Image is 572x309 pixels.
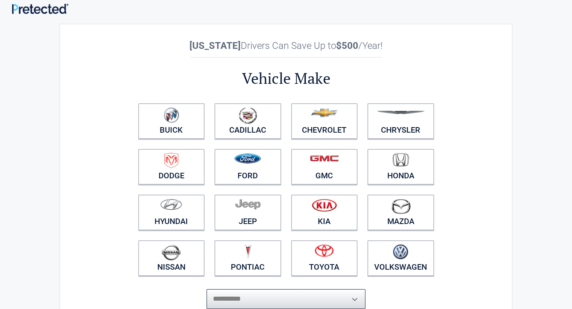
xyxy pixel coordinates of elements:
[310,155,339,162] img: gmc
[367,240,434,276] a: Volkswagen
[133,68,439,89] h2: Vehicle Make
[312,199,337,212] img: kia
[367,103,434,139] a: Chrysler
[336,40,358,51] b: $500
[291,195,358,230] a: Kia
[393,244,408,260] img: volkswagen
[315,244,334,257] img: toyota
[138,240,205,276] a: Nissan
[291,103,358,139] a: Chevrolet
[214,195,281,230] a: Jeep
[164,153,178,168] img: dodge
[160,199,182,210] img: hyundai
[239,107,257,124] img: cadillac
[214,240,281,276] a: Pontiac
[12,4,68,14] img: Main Logo
[164,107,179,123] img: buick
[367,149,434,185] a: Honda
[214,149,281,185] a: Ford
[138,195,205,230] a: Hyundai
[367,195,434,230] a: Mazda
[234,153,261,164] img: ford
[133,40,439,51] h2: Drivers Can Save Up to /Year
[391,199,411,214] img: mazda
[189,40,241,51] b: [US_STATE]
[291,240,358,276] a: Toyota
[392,153,409,167] img: honda
[138,149,205,185] a: Dodge
[162,244,181,261] img: nissan
[291,149,358,185] a: GMC
[214,103,281,139] a: Cadillac
[235,199,261,210] img: jeep
[138,103,205,139] a: Buick
[377,111,425,114] img: chrysler
[311,108,338,117] img: chevrolet
[244,244,252,259] img: pontiac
